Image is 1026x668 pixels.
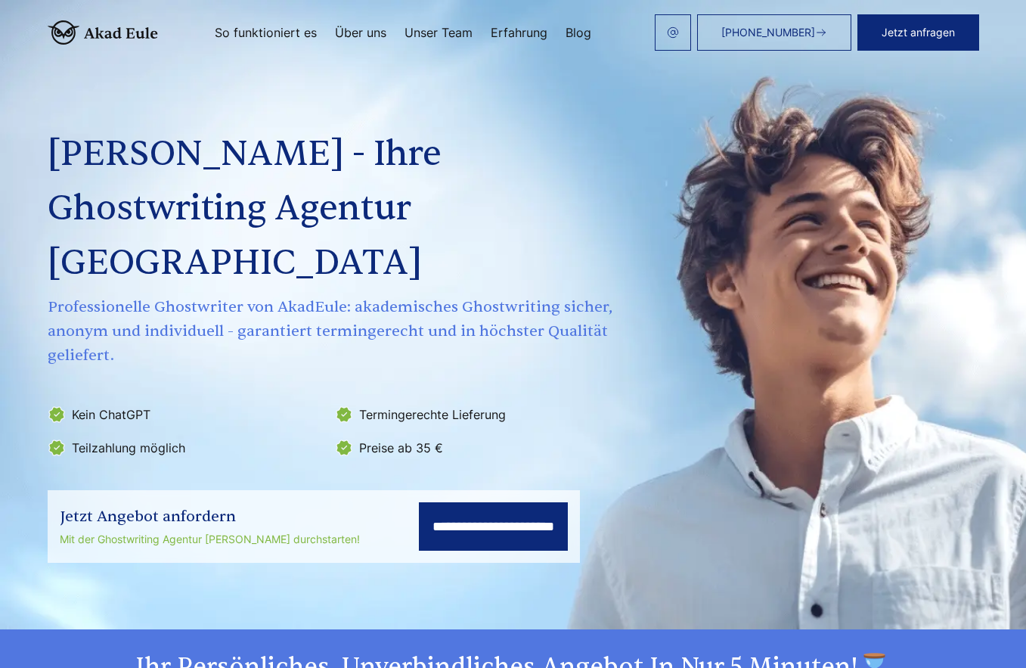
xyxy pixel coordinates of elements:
span: [PHONE_NUMBER] [721,26,815,39]
div: Mit der Ghostwriting Agentur [PERSON_NAME] durchstarten! [60,530,360,548]
a: So funktioniert es [215,26,317,39]
a: Erfahrung [491,26,547,39]
h1: [PERSON_NAME] - Ihre Ghostwriting Agentur [GEOGRAPHIC_DATA] [48,127,616,291]
a: Blog [566,26,591,39]
li: Termingerechte Lieferung [335,402,613,427]
span: Professionelle Ghostwriter von AkadEule: akademisches Ghostwriting sicher, anonym und individuell... [48,295,616,368]
li: Teilzahlung möglich [48,436,326,460]
a: Über uns [335,26,386,39]
img: logo [48,20,158,45]
a: [PHONE_NUMBER] [697,14,851,51]
button: Jetzt anfragen [857,14,979,51]
li: Kein ChatGPT [48,402,326,427]
li: Preise ab 35 € [335,436,613,460]
a: Unser Team [405,26,473,39]
img: email [667,26,679,39]
div: Jetzt Angebot anfordern [60,505,360,529]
